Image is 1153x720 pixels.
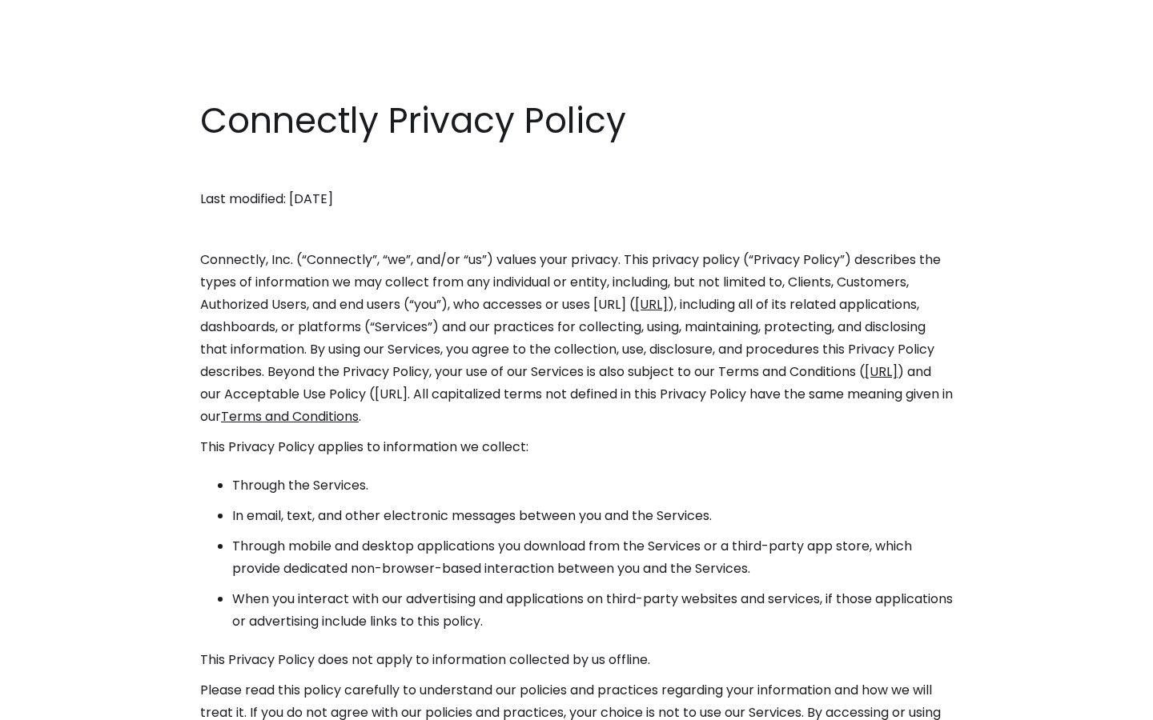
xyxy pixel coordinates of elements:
[232,535,953,580] li: Through mobile and desktop applications you download from the Services or a third-party app store...
[16,690,96,714] aside: Language selected: English
[865,362,898,381] a: [URL]
[232,505,953,527] li: In email, text, and other electronic messages between you and the Services.
[200,158,953,180] p: ‍
[200,188,953,210] p: Last modified: [DATE]
[200,649,953,671] p: This Privacy Policy does not apply to information collected by us offline.
[200,218,953,241] p: ‍
[32,692,96,714] ul: Language list
[200,249,953,428] p: Connectly, Inc. (“Connectly”, “we”, and/or “us”) values your privacy. This privacy policy (“Priva...
[635,295,668,314] a: [URL]
[200,436,953,458] p: This Privacy Policy applies to information we collect:
[232,474,953,497] li: Through the Services.
[221,407,359,426] a: Terms and Conditions
[200,96,953,146] h1: Connectly Privacy Policy
[232,588,953,633] li: When you interact with our advertising and applications on third-party websites and services, if ...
